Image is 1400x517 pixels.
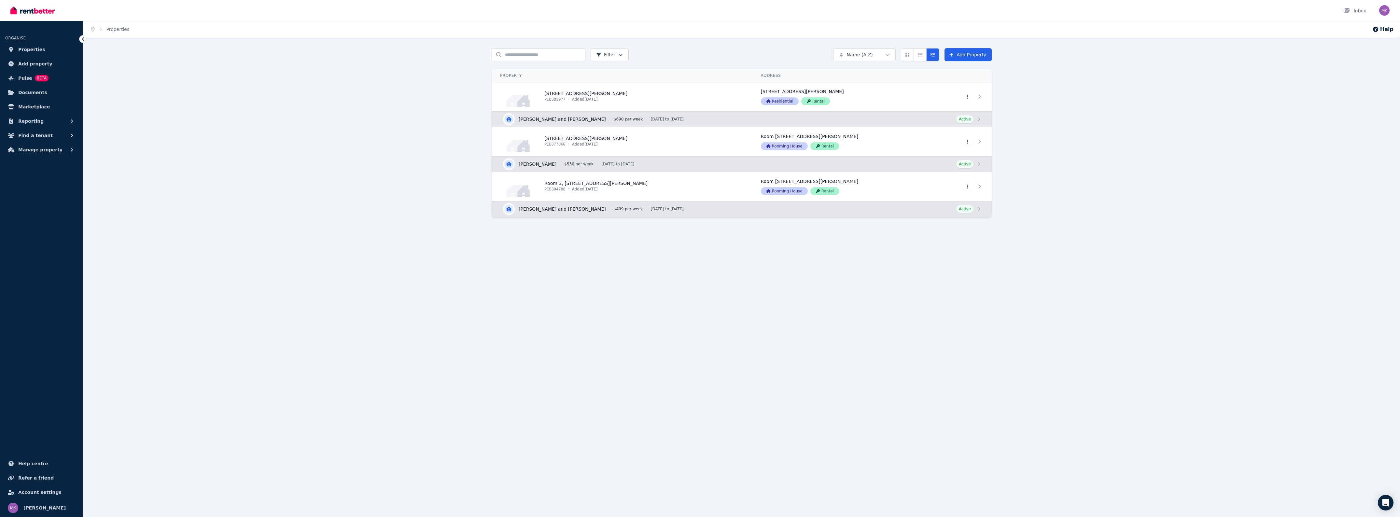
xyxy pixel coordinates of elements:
a: Add Property [945,48,992,61]
span: Filter [596,51,615,58]
span: Find a tenant [18,132,53,139]
a: View details for Muzamil Jafari and Shabaneh azizi [493,201,992,217]
button: Find a tenant [5,129,78,142]
span: Reporting [18,117,44,125]
button: Filter [591,48,629,61]
a: View details for Ved Desai and Ankitaben Patel [493,111,992,127]
a: Properties [106,27,130,32]
a: Account settings [5,486,78,499]
a: View details for 45 Jean St [492,127,753,156]
span: Name (A-Z) [847,51,873,58]
span: ORGANISE [5,36,26,40]
button: More options [963,183,972,190]
a: Add property [5,57,78,70]
span: Help centre [18,460,48,468]
img: RentBetter [10,6,55,15]
span: Refer a friend [18,474,54,482]
a: PulseBETA [5,72,78,85]
a: Marketplace [5,100,78,113]
a: Documents [5,86,78,99]
span: Account settings [18,488,62,496]
button: Manage property [5,143,78,156]
span: Add property [18,60,52,68]
a: Help centre [5,457,78,470]
button: Reporting [5,115,78,128]
a: View details for Room 3, 45 Jean St [492,172,753,201]
span: Properties [18,46,45,53]
button: More options [963,138,972,146]
a: View details for Ali Mohammadi [493,156,992,172]
button: Compact list view [914,48,927,61]
th: Address [753,69,934,82]
span: Documents [18,89,47,96]
span: Pulse [18,74,32,82]
a: Properties [5,43,78,56]
div: Open Intercom Messenger [1378,495,1393,510]
a: View details for 1 Bearke Pl, Bracken Ridge [933,82,992,111]
span: Marketplace [18,103,50,111]
button: Expanded list view [926,48,939,61]
span: BETA [35,75,49,81]
a: Refer a friend [5,471,78,484]
th: Property [492,69,753,82]
a: View details for 45 Jean St [753,127,934,156]
a: View details for 1 Bearke Pl, Bracken Ridge [492,82,753,111]
nav: Breadcrumb [83,21,137,38]
button: Name (A-Z) [833,48,896,61]
div: View options [901,48,939,61]
img: Manoochehr kheradmandi [8,503,18,513]
a: View details for Room 3, 45 Jean St [933,172,992,201]
a: View details for 45 Jean St [933,127,992,156]
a: View details for Room 3, 45 Jean St [753,172,934,201]
a: View details for 1 Bearke Pl, Bracken Ridge [753,82,934,111]
span: [PERSON_NAME] [23,504,66,512]
img: Manoochehr kheradmandi [1379,5,1390,16]
div: Inbox [1343,7,1366,14]
button: Help [1372,25,1393,33]
span: Manage property [18,146,63,154]
button: More options [963,93,972,101]
button: Card view [901,48,914,61]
